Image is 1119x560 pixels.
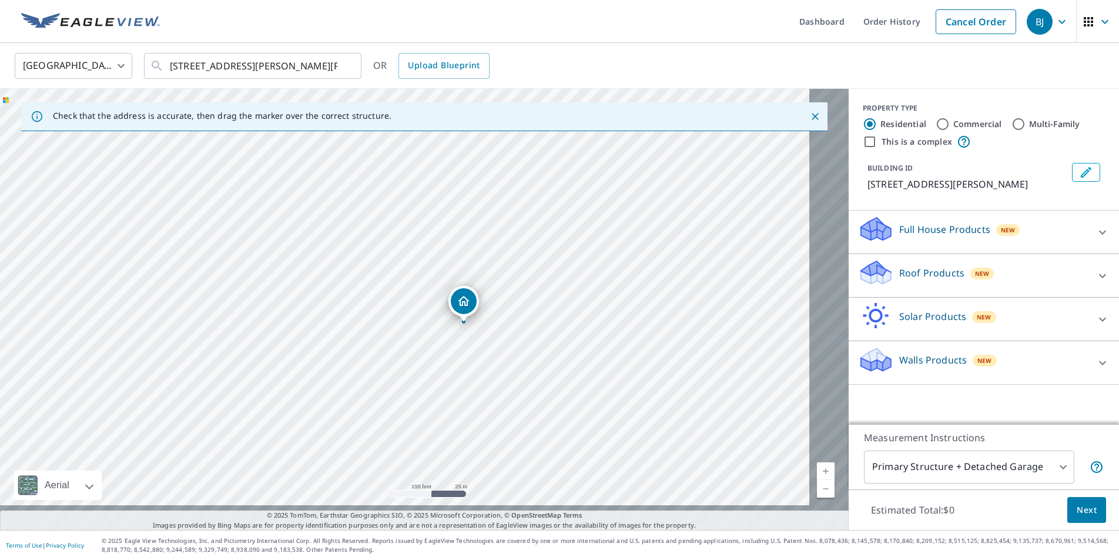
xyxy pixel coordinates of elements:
p: [STREET_ADDRESS][PERSON_NAME] [867,177,1067,191]
a: Upload Blueprint [398,53,489,79]
div: [GEOGRAPHIC_DATA] [15,49,132,82]
div: Roof ProductsNew [858,259,1110,292]
input: Search by address or latitude-longitude [170,49,337,82]
span: Your report will include the primary structure and a detached garage if one exists. [1090,460,1104,474]
div: Walls ProductsNew [858,346,1110,379]
label: Commercial [953,118,1002,130]
span: Upload Blueprint [408,58,480,73]
div: Solar ProductsNew [858,302,1110,336]
span: New [977,356,992,365]
p: Check that the address is accurate, then drag the marker over the correct structure. [53,111,391,121]
p: Estimated Total: $0 [862,497,964,523]
span: New [977,312,991,322]
a: Current Level 18, Zoom Out [817,480,835,498]
div: BJ [1027,9,1053,35]
span: © 2025 TomTom, Earthstar Geographics SIO, © 2025 Microsoft Corporation, © [267,511,582,521]
p: © 2025 Eagle View Technologies, Inc. and Pictometry International Corp. All Rights Reserved. Repo... [102,536,1113,554]
p: | [6,542,84,549]
p: Solar Products [899,309,966,324]
p: Roof Products [899,266,964,280]
span: New [1001,225,1016,235]
button: Next [1067,497,1106,524]
label: Residential [880,118,926,130]
p: Measurement Instructions [864,431,1104,445]
div: Aerial [41,471,73,500]
div: Full House ProductsNew [858,215,1110,249]
div: Primary Structure + Detached Garage [864,451,1074,484]
p: Full House Products [899,222,990,236]
a: OpenStreetMap [511,511,561,519]
span: Next [1077,503,1097,518]
a: Cancel Order [936,9,1016,34]
div: Aerial [14,471,102,500]
span: New [975,269,990,278]
button: Edit building 1 [1072,163,1100,182]
button: Close [808,109,823,124]
a: Terms of Use [6,541,42,549]
a: Privacy Policy [46,541,84,549]
div: OR [373,53,490,79]
div: PROPERTY TYPE [863,103,1105,114]
a: Terms [563,511,582,519]
div: Dropped pin, building 1, Residential property, 8010 Corcoran Trl E Hamel, MN 55340 [448,286,479,322]
label: This is a complex [882,136,952,148]
p: BUILDING ID [867,163,913,173]
a: Current Level 18, Zoom In [817,462,835,480]
label: Multi-Family [1029,118,1080,130]
p: Walls Products [899,353,967,367]
img: EV Logo [21,13,160,31]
